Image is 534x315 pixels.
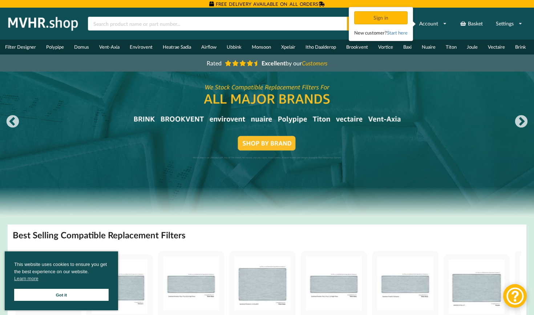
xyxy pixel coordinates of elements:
a: Got it cookie [14,289,109,301]
div: Sign in [354,11,408,24]
b: Excellent [262,60,286,66]
a: Xpelair [276,40,300,54]
a: Start here [387,30,408,36]
img: Nuaire MRXBOX95B-LP1 Compatible MVHR Filter Replacement Set from MVHR.shop [449,259,505,314]
a: Polypipe [41,40,69,54]
a: Sign in [354,15,409,21]
span: by our [262,60,327,66]
a: Ubbink [222,40,247,54]
a: Heatrae Sadia [158,40,196,54]
a: Titon [441,40,462,54]
a: Brink [510,40,531,54]
img: Vent-Axia Sentinel Kinetic Plus E & High Flow Compatible MVHR Filter Replacement Set from MVHR.shop [306,256,362,311]
img: mvhr.shop.png [5,15,81,33]
h2: Best Selling Compatible Replacement Filters [13,230,186,241]
img: Vent-Axia Sentinel Kinetic Advance Compatible MVHR Filter Replacement Set from MVHR.shop [377,256,433,311]
a: Nuaire [417,40,441,54]
a: Itho Daalderop [300,40,341,54]
div: New customer? [354,29,408,36]
a: Joule [462,40,483,54]
a: Basket [455,17,488,30]
a: Brookvent [341,40,373,54]
span: Rated [207,60,222,66]
i: Customers [302,60,327,66]
img: Vectaire WHHR Midi Compatible MVHR Filter Replacement Set from MVHR.shop [92,259,147,314]
a: Domus [69,40,94,54]
a: Settings [491,17,527,30]
a: Vectaire [483,40,510,54]
button: Previous [5,115,20,129]
img: Vent-Axia Sentinel Kinetic Plus, Plus B & High Flow Compatible MVHR Filter Replacement Set from M... [163,256,219,311]
img: Vent-Axia Sentinel Kinetic E, V, B & BH Compatible MVHR Filter Replacement Set from MVHR.shop [234,256,290,311]
div: cookieconsent [5,251,118,310]
a: Baxi [398,40,417,54]
a: Envirovent [125,40,158,54]
a: Vent-Axia [94,40,125,54]
input: Search product name or part number... [88,17,347,31]
a: Airflow [196,40,222,54]
a: Rated Excellentby ourCustomers [202,57,332,69]
a: Monsoon [247,40,276,54]
a: Vortice [373,40,398,54]
a: cookies - Learn more [14,275,38,282]
a: Account [414,17,452,30]
span: This website uses cookies to ensure you get the best experience on our website. [14,261,109,284]
button: Next [514,115,529,129]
